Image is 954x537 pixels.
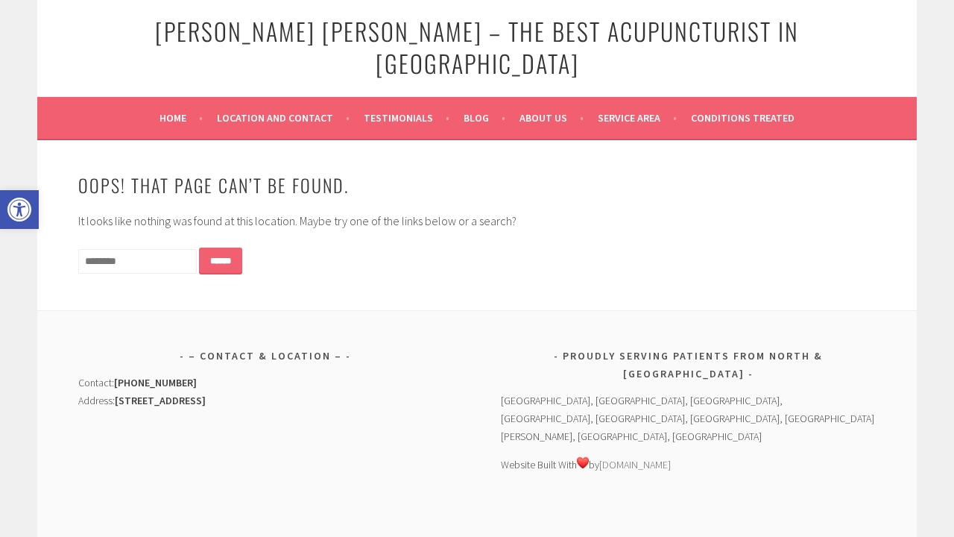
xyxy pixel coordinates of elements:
[501,392,876,445] p: [GEOGRAPHIC_DATA], [GEOGRAPHIC_DATA], [GEOGRAPHIC_DATA], [GEOGRAPHIC_DATA], [GEOGRAPHIC_DATA], [G...
[78,212,648,230] p: It looks like nothing was found at this location. Maybe try one of the links below or a search?
[155,13,799,81] a: [PERSON_NAME] [PERSON_NAME] – The Best Acupuncturist In [GEOGRAPHIC_DATA]
[501,456,876,474] p: Website Built With by
[115,394,206,407] b: [STREET_ADDRESS]
[519,109,584,127] a: About Us
[78,374,453,409] div: Contact: Address:
[78,176,648,194] h1: Oops! That page can’t be found.
[464,109,505,127] a: Blog
[501,347,876,383] h3: PROUDLY SERVING PATIENTS FROM NORTH & [GEOGRAPHIC_DATA]
[217,109,350,127] a: Location and Contact
[577,456,589,468] img: ❤
[691,109,795,127] a: Conditions Treated
[78,347,453,365] h3: – Contact & Location –
[599,458,671,471] a: [DOMAIN_NAME]
[364,109,449,127] a: Testimonials
[598,109,677,127] a: Service Area
[114,376,197,389] b: [PHONE_NUMBER]
[159,109,203,127] a: Home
